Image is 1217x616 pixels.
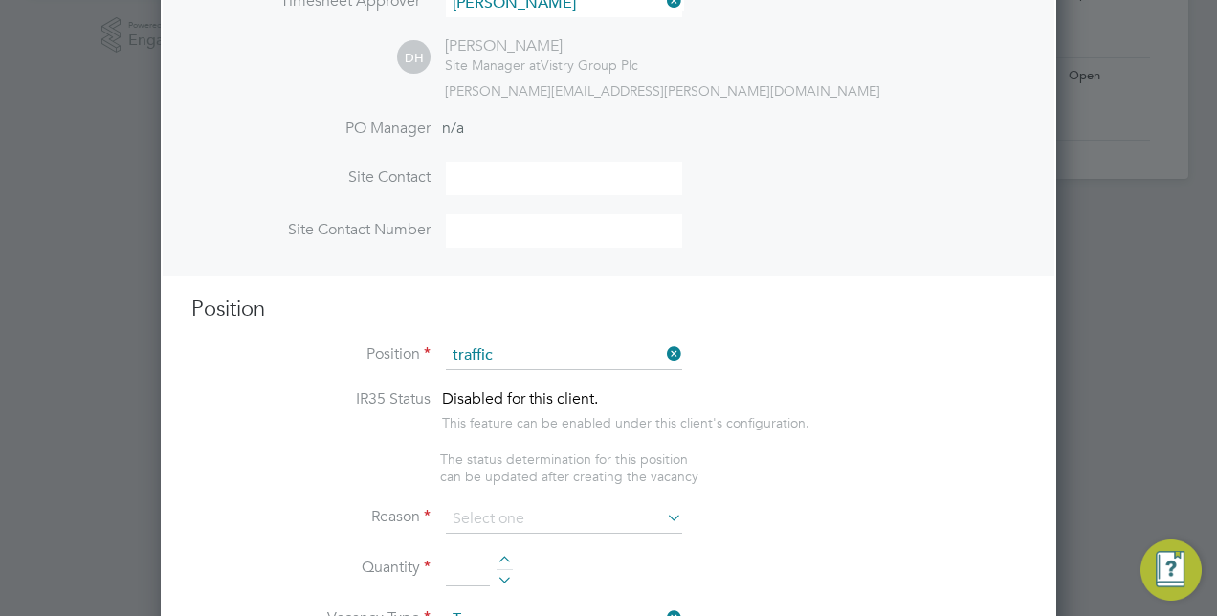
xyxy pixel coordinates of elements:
label: PO Manager [191,119,431,139]
label: Reason [191,507,431,527]
label: Quantity [191,558,431,578]
span: DH [397,41,431,75]
div: [PERSON_NAME] [445,36,638,56]
h3: Position [191,296,1026,323]
button: Engage Resource Center [1140,539,1202,601]
label: IR35 Status [191,389,431,409]
label: Site Contact [191,167,431,187]
span: Site Manager at [445,56,541,74]
input: Search for... [446,341,682,370]
span: Disabled for this client. [442,389,598,408]
span: n/a [442,119,464,138]
div: This feature can be enabled under this client's configuration. [442,409,809,431]
label: Position [191,344,431,364]
label: Site Contact Number [191,220,431,240]
div: Vistry Group Plc [445,56,638,74]
span: [PERSON_NAME][EMAIL_ADDRESS][PERSON_NAME][DOMAIN_NAME] [445,82,880,99]
span: The status determination for this position can be updated after creating the vacancy [440,451,698,485]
